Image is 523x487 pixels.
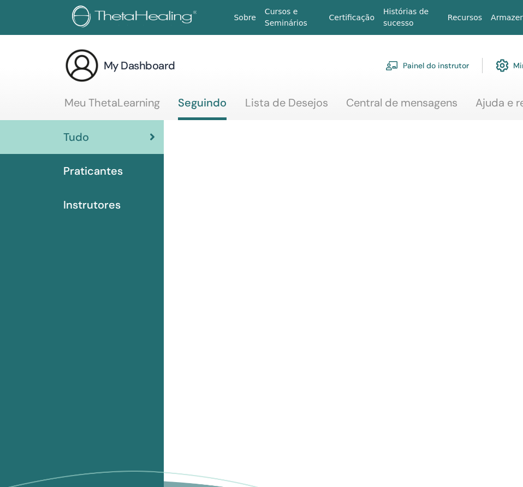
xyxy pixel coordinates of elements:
[496,56,509,75] img: cog.svg
[245,96,328,117] a: Lista de Desejos
[63,163,123,179] span: Praticantes
[63,197,121,213] span: Instrutores
[229,8,260,28] a: Sobre
[178,96,227,120] a: Seguindo
[64,48,99,83] img: generic-user-icon.jpg
[443,8,486,28] a: Recursos
[325,8,379,28] a: Certificação
[104,58,175,73] h3: My Dashboard
[63,129,89,145] span: Tudo
[64,96,160,117] a: Meu ThetaLearning
[379,2,443,33] a: Histórias de sucesso
[385,54,469,78] a: Painel do instrutor
[346,96,457,117] a: Central de mensagens
[385,61,399,70] img: chalkboard-teacher.svg
[260,2,325,33] a: Cursos e Seminários
[72,5,201,30] img: logo.png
